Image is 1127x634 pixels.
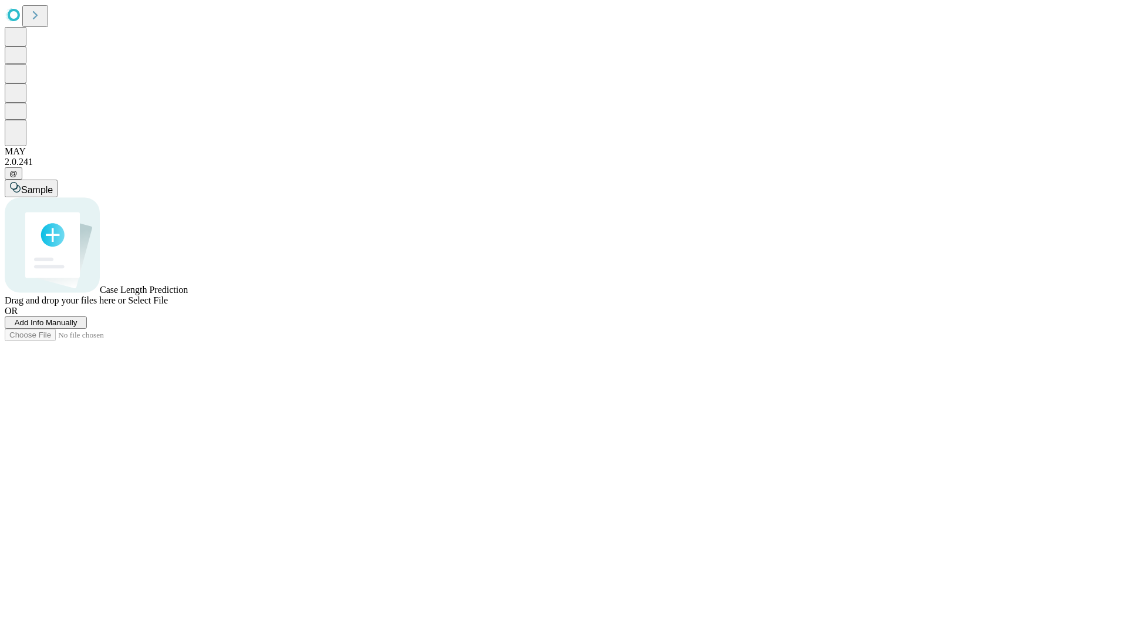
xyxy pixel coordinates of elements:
span: Sample [21,185,53,195]
span: Drag and drop your files here or [5,295,126,305]
span: Select File [128,295,168,305]
span: OR [5,306,18,316]
span: Add Info Manually [15,318,77,327]
button: Sample [5,180,58,197]
button: Add Info Manually [5,316,87,329]
div: MAY [5,146,1122,157]
span: @ [9,169,18,178]
span: Case Length Prediction [100,285,188,295]
button: @ [5,167,22,180]
div: 2.0.241 [5,157,1122,167]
